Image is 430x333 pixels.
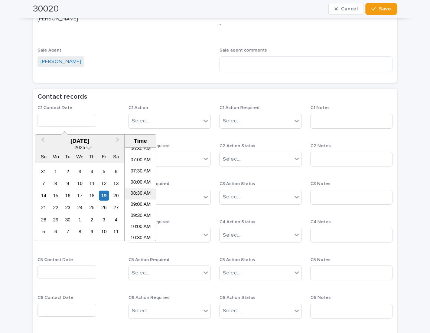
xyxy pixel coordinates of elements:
[111,227,121,237] div: Choose Saturday, October 11th, 2025
[33,4,59,14] h2: 30020
[223,117,241,125] div: Select...
[63,178,73,188] div: Choose Tuesday, September 9th, 2025
[36,135,48,147] button: Previous Month
[219,144,255,148] span: C2 Action Status
[111,191,121,201] div: Choose Saturday, September 20th, 2025
[379,6,391,11] span: Save
[132,307,150,315] div: Select...
[99,152,109,162] div: Fr
[75,166,85,177] div: Choose Wednesday, September 3rd, 2025
[39,152,49,162] div: Su
[111,202,121,212] div: Choose Saturday, September 27th, 2025
[38,258,73,262] span: C5 Contact Date
[310,258,330,262] span: C5 Notes
[39,191,49,201] div: Choose Sunday, September 14th, 2025
[125,166,156,177] li: 07:30 AM
[219,296,255,300] span: C6 Action Status
[99,191,109,201] div: Choose Friday, September 19th, 2025
[219,20,392,28] p: -
[111,178,121,188] div: Choose Saturday, September 13th, 2025
[125,188,156,200] li: 08:30 AM
[75,145,85,150] span: 2025
[219,220,255,224] span: C4 Action Status
[125,233,156,244] li: 10:30 AM
[87,178,97,188] div: Choose Thursday, September 11th, 2025
[39,166,49,177] div: Choose Sunday, August 31st, 2025
[51,152,61,162] div: Mo
[87,215,97,225] div: Choose Thursday, October 2nd, 2025
[87,166,97,177] div: Choose Thursday, September 4th, 2025
[75,227,85,237] div: Choose Wednesday, October 8th, 2025
[38,93,87,101] h2: Contact records
[310,106,330,110] span: C1 Notes
[63,152,73,162] div: Tu
[310,220,331,224] span: C4 Notes
[125,200,156,211] li: 09:00 AM
[39,227,49,237] div: Choose Sunday, October 5th, 2025
[223,193,241,201] div: Select...
[51,191,61,201] div: Choose Monday, September 15th, 2025
[75,178,85,188] div: Choose Wednesday, September 10th, 2025
[40,58,81,66] a: [PERSON_NAME]
[87,191,97,201] div: Choose Thursday, September 18th, 2025
[125,144,156,155] li: 06:30 AM
[125,177,156,188] li: 08:00 AM
[128,296,170,300] span: C6 Action Required
[223,307,241,315] div: Select...
[51,202,61,212] div: Choose Monday, September 22nd, 2025
[63,215,73,225] div: Choose Tuesday, September 30th, 2025
[125,222,156,233] li: 10:00 AM
[310,182,330,186] span: C3 Notes
[125,155,156,166] li: 07:00 AM
[39,178,49,188] div: Choose Sunday, September 7th, 2025
[341,6,358,11] span: Cancel
[219,48,267,53] span: Sale agent comments
[63,166,73,177] div: Choose Tuesday, September 2nd, 2025
[63,202,73,212] div: Choose Tuesday, September 23rd, 2025
[99,227,109,237] div: Choose Friday, October 10th, 2025
[223,155,241,163] div: Select...
[111,152,121,162] div: Sa
[99,166,109,177] div: Choose Friday, September 5th, 2025
[132,269,150,277] div: Select...
[38,165,122,238] div: month 2025-09
[113,135,124,147] button: Next Month
[310,296,331,300] span: C6 Notes
[35,138,124,144] div: [DATE]
[63,191,73,201] div: Choose Tuesday, September 16th, 2025
[99,215,109,225] div: Choose Friday, October 3rd, 2025
[51,178,61,188] div: Choose Monday, September 8th, 2025
[328,3,364,15] button: Cancel
[38,15,211,23] p: [PERSON_NAME]
[38,296,74,300] span: C6 Contact Date
[365,3,397,15] button: Save
[125,211,156,222] li: 09:30 AM
[223,231,241,239] div: Select...
[132,117,150,125] div: Select...
[310,144,331,148] span: C2 Notes
[99,178,109,188] div: Choose Friday, September 12th, 2025
[99,202,109,212] div: Choose Friday, September 26th, 2025
[51,215,61,225] div: Choose Monday, September 29th, 2025
[75,202,85,212] div: Choose Wednesday, September 24th, 2025
[223,269,241,277] div: Select...
[38,48,61,53] span: Sale Agent
[75,215,85,225] div: Choose Wednesday, October 1st, 2025
[51,227,61,237] div: Choose Monday, October 6th, 2025
[111,166,121,177] div: Choose Saturday, September 6th, 2025
[87,227,97,237] div: Choose Thursday, October 9th, 2025
[38,106,72,110] span: C1 Contact Date
[219,182,255,186] span: C3 Action Status
[127,138,154,144] div: Time
[87,152,97,162] div: Th
[219,106,260,110] span: C1 Action Required
[75,152,85,162] div: We
[63,227,73,237] div: Choose Tuesday, October 7th, 2025
[39,215,49,225] div: Choose Sunday, September 28th, 2025
[75,191,85,201] div: Choose Wednesday, September 17th, 2025
[111,215,121,225] div: Choose Saturday, October 4th, 2025
[128,106,148,110] span: C1 Action
[219,258,255,262] span: C5 Action Status
[128,258,169,262] span: C5 Action Required
[39,202,49,212] div: Choose Sunday, September 21st, 2025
